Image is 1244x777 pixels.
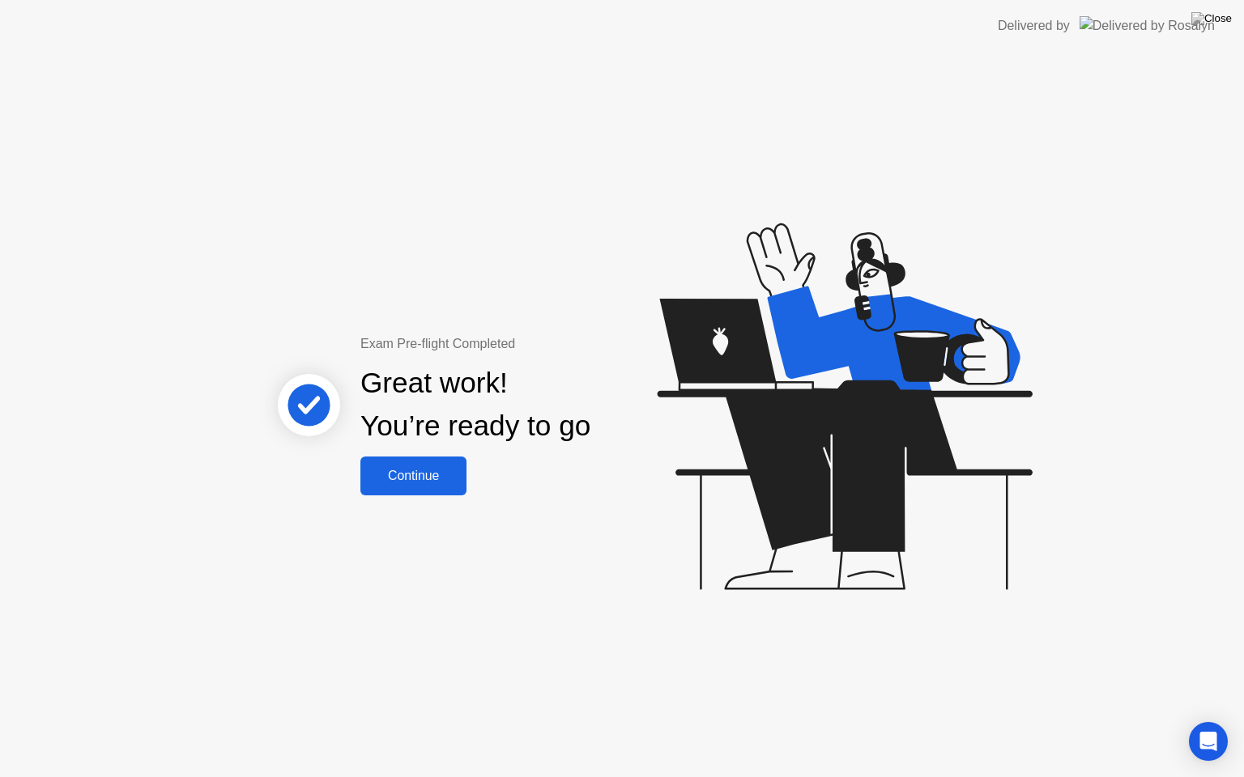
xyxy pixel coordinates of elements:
[1189,722,1228,761] div: Open Intercom Messenger
[360,334,695,354] div: Exam Pre-flight Completed
[1080,16,1215,35] img: Delivered by Rosalyn
[1191,12,1232,25] img: Close
[998,16,1070,36] div: Delivered by
[360,456,466,495] button: Continue
[365,469,462,483] div: Continue
[360,362,590,448] div: Great work! You’re ready to go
